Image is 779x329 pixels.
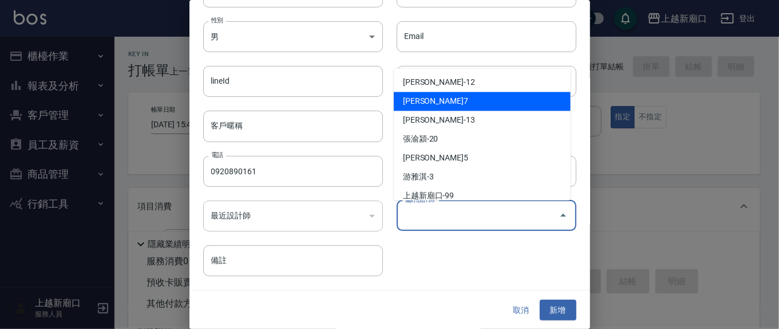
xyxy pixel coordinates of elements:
[554,206,572,225] button: Close
[503,300,540,321] button: 取消
[405,195,434,204] label: 偏好設計師
[203,21,383,52] div: 男
[394,149,571,168] li: [PERSON_NAME]5
[394,130,571,149] li: 張渝潁-20
[394,92,571,111] li: [PERSON_NAME]7
[540,300,576,321] button: 新增
[394,168,571,187] li: 游雅淇-3
[394,187,571,206] li: 上越新廟口-99
[394,73,571,92] li: [PERSON_NAME]-12
[394,111,571,130] li: [PERSON_NAME]-13
[211,151,223,159] label: 電話
[211,16,223,25] label: 性別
